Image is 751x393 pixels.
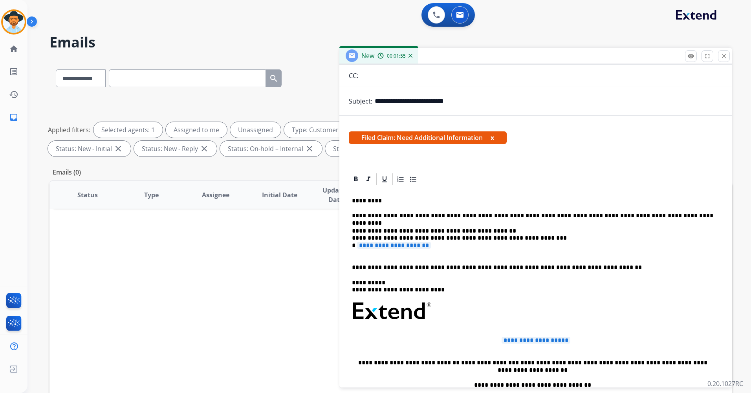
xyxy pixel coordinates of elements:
[720,53,727,60] mat-icon: close
[305,144,314,153] mat-icon: close
[349,71,358,80] p: CC:
[379,173,390,185] div: Underline
[114,144,123,153] mat-icon: close
[77,190,98,200] span: Status
[48,141,131,156] div: Status: New - Initial
[349,96,372,106] p: Subject:
[269,74,278,83] mat-icon: search
[9,44,18,54] mat-icon: home
[687,53,694,60] mat-icon: remove_red_eye
[395,173,407,185] div: Ordered List
[349,131,507,144] span: Filed Claim: Need Additional Information
[325,141,432,156] div: Status: On-hold - Customer
[9,90,18,99] mat-icon: history
[230,122,281,138] div: Unassigned
[707,379,743,388] p: 0.20.1027RC
[318,186,354,204] span: Updated Date
[9,67,18,76] mat-icon: list_alt
[48,125,90,135] p: Applied filters:
[284,122,383,138] div: Type: Customer Support
[491,133,494,142] button: x
[49,35,732,50] h2: Emails
[49,167,84,177] p: Emails (0)
[200,144,209,153] mat-icon: close
[3,11,25,33] img: avatar
[350,173,362,185] div: Bold
[363,173,374,185] div: Italic
[361,51,374,60] span: New
[220,141,322,156] div: Status: On-hold – Internal
[9,113,18,122] mat-icon: inbox
[202,190,229,200] span: Assignee
[134,141,217,156] div: Status: New - Reply
[387,53,406,59] span: 00:01:55
[144,190,159,200] span: Type
[704,53,711,60] mat-icon: fullscreen
[407,173,419,185] div: Bullet List
[262,190,297,200] span: Initial Date
[93,122,163,138] div: Selected agents: 1
[166,122,227,138] div: Assigned to me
